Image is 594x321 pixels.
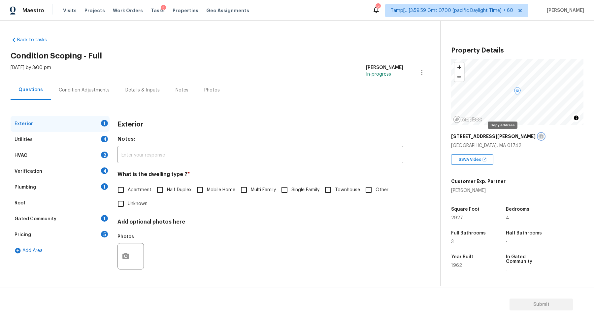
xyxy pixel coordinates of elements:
[84,7,105,14] span: Projects
[15,216,56,222] div: Gated Community
[572,114,580,122] button: Toggle attribution
[15,184,36,191] div: Plumbing
[18,87,43,93] div: Questions
[101,120,108,126] div: 1
[15,152,27,159] div: HVAC
[22,7,44,14] span: Maestro
[63,7,77,14] span: Visits
[451,178,506,185] h5: Customer Exp. Partner
[101,167,108,174] div: 4
[117,136,403,145] h4: Notes:
[459,156,484,163] span: SSVA Video
[514,87,521,97] div: Map marker
[173,7,198,14] span: Properties
[11,243,110,259] div: Add Area
[335,187,360,194] span: Townhouse
[101,231,108,237] div: 5
[101,136,108,142] div: 4
[125,87,160,93] div: Details & Inputs
[451,263,462,268] span: 1962
[117,219,403,228] h4: Add optional photos here
[101,183,108,190] div: 1
[454,62,464,72] button: Zoom in
[117,171,403,180] h4: What is the dwelling type ?
[15,121,33,127] div: Exterior
[176,87,188,93] div: Notes
[544,7,584,14] span: [PERSON_NAME]
[376,187,388,194] span: Other
[451,216,463,220] span: 2927
[391,7,513,14] span: Tamp[…]3:59:59 Gmt 0700 (pacific Daylight Time) + 60
[451,231,486,235] h5: Full Bathrooms
[161,5,166,12] div: 5
[506,268,508,272] span: -
[206,7,249,14] span: Geo Assignments
[454,72,464,82] button: Zoom out
[506,216,509,220] span: 4
[15,168,42,175] div: Verification
[11,37,74,43] a: Back to tasks
[113,7,143,14] span: Work Orders
[15,136,33,143] div: Utilities
[482,157,487,162] img: Open In New Icon
[15,232,31,238] div: Pricing
[451,239,454,244] span: 3
[251,187,276,194] span: Multi Family
[117,121,143,128] h3: Exterior
[128,187,151,194] span: Apartment
[451,133,536,140] h5: [STREET_ADDRESS][PERSON_NAME]
[291,187,319,194] span: Single Family
[59,87,110,93] div: Condition Adjustments
[11,53,440,59] h2: Condition Scoping - Full
[506,231,542,235] h5: Half Bathrooms
[151,8,165,13] span: Tasks
[376,4,380,11] div: 652
[451,255,473,259] h5: Year Built
[451,59,583,125] canvas: Map
[207,187,235,194] span: Mobile Home
[451,154,493,165] div: SSVA Video
[128,200,148,207] span: Unknown
[451,47,583,54] h3: Property Details
[451,187,506,194] div: [PERSON_NAME]
[506,239,508,244] span: -
[366,72,391,77] span: In-progress
[451,142,583,149] div: [GEOGRAPHIC_DATA], MA 01742
[11,64,51,80] div: [DATE] by 3:00 pm
[506,255,548,264] h5: In Gated Community
[117,234,134,239] h5: Photos
[366,64,403,71] div: [PERSON_NAME]
[167,187,191,194] span: Half Duplex
[574,114,578,122] span: Toggle attribution
[101,215,108,222] div: 1
[453,116,482,123] a: Mapbox homepage
[15,200,25,206] div: Roof
[451,207,479,212] h5: Square Foot
[506,207,529,212] h5: Bedrooms
[204,87,220,93] div: Photos
[117,148,403,163] input: Enter your response
[101,152,108,158] div: 2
